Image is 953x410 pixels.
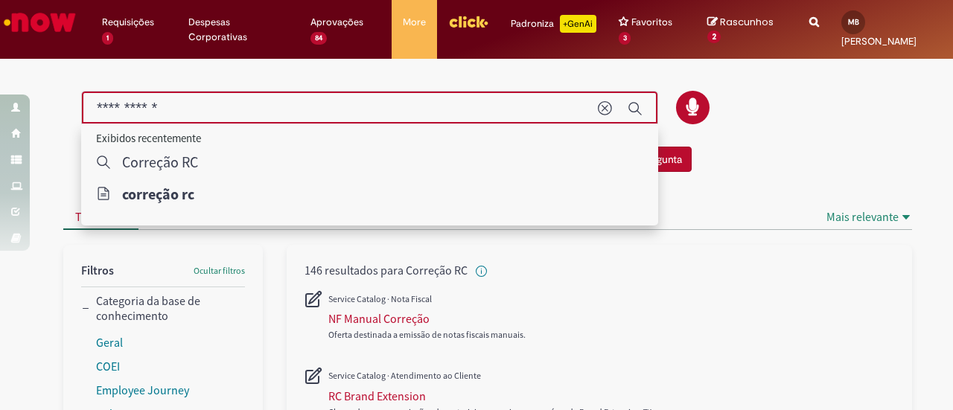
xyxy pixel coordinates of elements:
[560,15,596,33] p: +GenAi
[310,15,363,30] span: Aprovações
[448,10,488,33] img: click_logo_yellow_360x200.png
[511,15,596,33] div: Padroniza
[841,35,917,48] span: [PERSON_NAME]
[188,15,289,45] span: Despesas Corporativas
[102,15,154,30] span: Requisições
[619,32,631,45] span: 3
[707,31,721,44] span: 2
[102,32,113,45] span: 1
[403,15,426,30] span: More
[1,7,78,37] img: ServiceNow
[848,17,859,27] span: MB
[720,15,774,29] span: Rascunhos
[631,15,672,30] span: Favoritos
[707,16,787,43] a: Rascunhos
[310,32,327,45] span: 84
